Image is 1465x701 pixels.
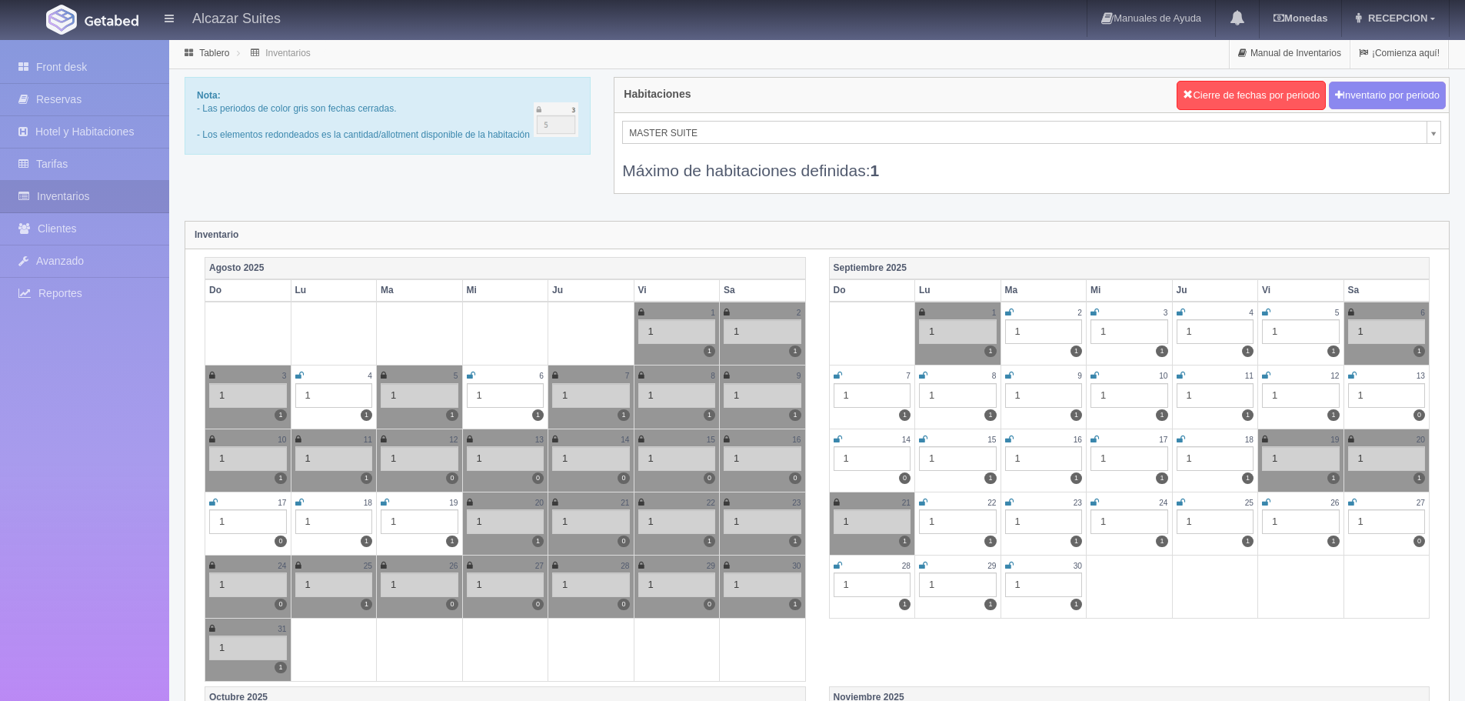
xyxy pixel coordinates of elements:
label: 1 [618,409,629,421]
small: 30 [792,562,801,570]
small: 4 [1249,309,1254,317]
label: 0 [532,472,544,484]
label: 1 [361,599,372,610]
div: 1 [295,509,373,534]
div: 1 [919,319,997,344]
div: 1 [1005,319,1083,344]
small: 4 [368,372,372,380]
label: 1 [1156,409,1167,421]
small: 16 [1074,436,1082,444]
small: 14 [621,436,629,444]
div: 1 [1005,383,1083,408]
label: 1 [1242,409,1254,421]
b: 1 [871,162,880,179]
div: 1 [1348,509,1426,534]
small: 5 [454,372,458,380]
small: 2 [797,309,801,317]
small: 21 [902,499,911,507]
label: 0 [899,472,911,484]
small: 27 [535,562,544,570]
div: 1 [919,383,997,408]
small: 14 [902,436,911,444]
th: Mi [1087,279,1173,302]
label: 1 [984,472,996,484]
div: 1 [724,446,801,471]
label: 1 [1156,536,1167,547]
small: 13 [535,436,544,444]
th: Sa [1343,279,1430,302]
label: 1 [789,599,801,610]
small: 20 [535,499,544,507]
strong: Inventario [195,229,238,240]
small: 22 [987,499,996,507]
th: Mi [462,279,548,302]
small: 11 [364,436,372,444]
label: 1 [984,345,996,357]
small: 19 [1330,436,1339,444]
label: 0 [618,599,629,610]
div: 1 [552,509,630,534]
small: 9 [797,372,801,380]
button: Cierre de fechas por periodo [1177,81,1326,110]
small: 25 [364,562,372,570]
label: 0 [704,472,715,484]
a: Manual de Inventarios [1230,38,1350,68]
div: 1 [381,572,458,597]
b: Nota: [197,90,221,101]
div: 1 [1090,509,1168,534]
small: 27 [1417,499,1425,507]
div: 1 [467,446,544,471]
th: Septiembre 2025 [829,257,1430,279]
label: 1 [275,662,286,673]
div: 1 [552,446,630,471]
label: 1 [704,345,715,357]
div: - Las periodos de color gris son fechas cerradas. - Los elementos redondeados es la cantidad/allo... [185,77,591,155]
div: 1 [1090,319,1168,344]
label: 1 [361,409,372,421]
div: 1 [724,572,801,597]
label: 0 [446,472,458,484]
small: 3 [1164,309,1168,317]
div: 1 [834,383,911,408]
label: 1 [1327,536,1339,547]
small: 28 [902,562,911,570]
small: 15 [987,436,996,444]
label: 0 [275,599,286,610]
small: 30 [1074,562,1082,570]
label: 0 [618,536,629,547]
label: 1 [446,536,458,547]
th: Lu [291,279,377,302]
small: 18 [364,499,372,507]
div: 1 [724,509,801,534]
label: 1 [1070,536,1082,547]
div: 1 [834,509,911,534]
div: 1 [638,446,716,471]
label: 1 [1242,536,1254,547]
label: 1 [1242,472,1254,484]
div: 1 [381,446,458,471]
small: 24 [1159,499,1167,507]
label: 1 [789,536,801,547]
label: 1 [1070,409,1082,421]
label: 0 [704,599,715,610]
th: Agosto 2025 [205,257,806,279]
th: Do [829,279,915,302]
div: 1 [552,383,630,408]
th: Ma [1001,279,1087,302]
div: 1 [381,509,458,534]
a: Tablero [199,48,229,58]
div: 1 [1005,446,1083,471]
label: 1 [1070,472,1082,484]
span: RECEPCION [1364,12,1427,24]
div: 1 [834,446,911,471]
th: Vi [1258,279,1344,302]
div: 1 [1262,383,1340,408]
small: 29 [707,562,715,570]
small: 31 [278,625,286,633]
div: 1 [209,572,287,597]
label: 1 [532,409,544,421]
div: 1 [1262,319,1340,344]
div: 1 [209,509,287,534]
div: 1 [919,446,997,471]
div: 1 [638,572,716,597]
